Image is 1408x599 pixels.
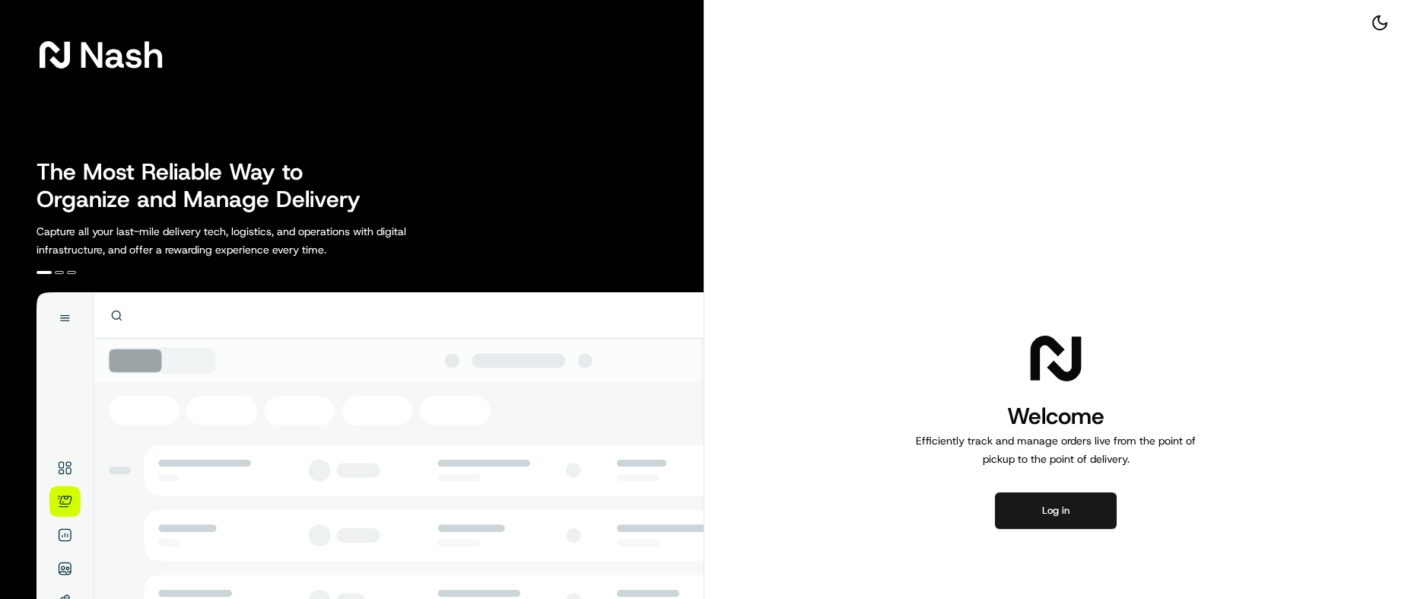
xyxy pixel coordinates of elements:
button: Log in [995,492,1117,529]
p: Capture all your last-mile delivery tech, logistics, and operations with digital infrastructure, ... [37,222,475,259]
p: Efficiently track and manage orders live from the point of pickup to the point of delivery. [910,432,1202,468]
h1: Welcome [910,401,1202,432]
h2: The Most Reliable Way to Organize and Manage Delivery [37,158,377,213]
span: Nash [79,40,164,70]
